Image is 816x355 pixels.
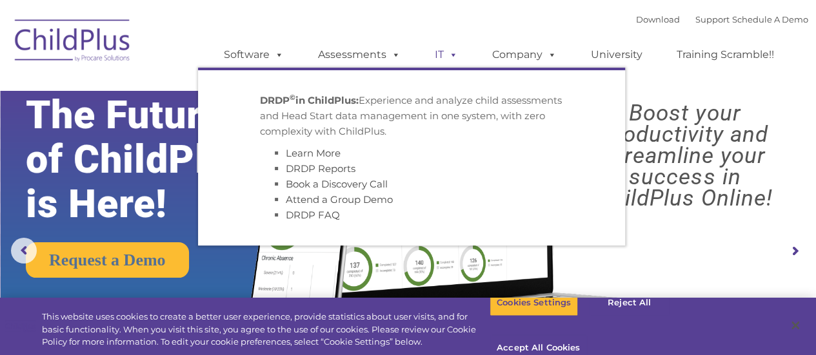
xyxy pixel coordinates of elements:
button: Reject All [589,289,670,316]
div: This website uses cookies to create a better user experience, provide statistics about user visit... [42,311,490,349]
a: Book a Discovery Call [286,178,388,190]
button: Close [781,311,810,340]
a: University [578,42,655,68]
a: Support [695,14,730,24]
button: Cookies Settings [490,289,578,316]
a: Request a Demo [26,242,189,278]
rs-layer: Boost your productivity and streamline your success in ChildPlus Online! [564,102,806,209]
span: Last name [179,85,219,95]
a: Attend a Group Demo [286,193,393,206]
a: Company [479,42,570,68]
font: | [636,14,808,24]
a: Training Scramble!! [664,42,787,68]
p: Experience and analyze child assessments and Head Start data management in one system, with zero ... [260,93,563,139]
img: ChildPlus by Procare Solutions [8,10,137,75]
a: Learn More [286,147,341,159]
a: Software [211,42,297,68]
strong: DRDP in ChildPlus: [260,94,359,106]
a: DRDP FAQ [286,209,340,221]
a: IT [422,42,471,68]
sup: © [290,93,295,102]
a: Schedule A Demo [732,14,808,24]
a: Assessments [305,42,413,68]
a: Download [636,14,680,24]
rs-layer: The Future of ChildPlus is Here! [26,93,286,226]
a: DRDP Reports [286,162,355,175]
span: Phone number [179,138,234,148]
